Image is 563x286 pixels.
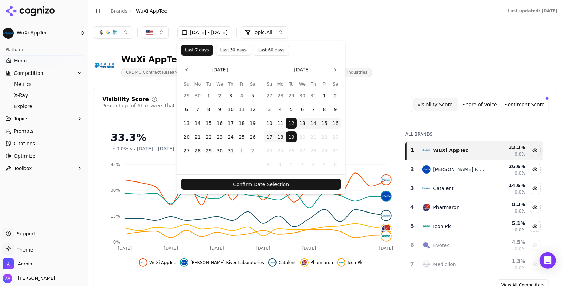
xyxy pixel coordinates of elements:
button: Saturday, August 2nd, 2025 [247,145,258,156]
img: pharmaron [422,203,431,211]
div: Catalent [433,185,454,192]
img: wuxi apptec [140,260,146,265]
span: WuXi AppTec [149,260,176,265]
button: Thursday, July 31st, 2025 [308,90,319,101]
div: 26.6 % [490,163,525,170]
img: catalent [270,260,275,265]
span: Optimize [14,152,36,159]
div: 7 [409,260,415,268]
a: Metrics [11,79,77,89]
img: icon plc [381,231,391,241]
th: Wednesday [214,81,225,87]
img: charles river laboratories [422,165,431,174]
button: Sunday, August 17th, 2025, selected [264,131,275,142]
button: Wednesday, August 13th, 2025, selected [297,118,308,129]
button: Tuesday, July 29th, 2025 [203,145,214,156]
div: Open Intercom Messenger [540,252,556,269]
button: Friday, August 1st, 2025 [319,90,330,101]
span: [PERSON_NAME] [15,275,55,282]
tr: 6evotecEvotec4.5%0.0%Show evotec data [406,236,543,255]
button: Go to the Previous Month [181,64,192,75]
button: Monday, July 14th, 2025 [192,118,203,129]
button: Competition [3,68,85,79]
button: Go to the Next Month [330,64,341,75]
span: Catalent [279,260,296,265]
button: Sunday, August 3rd, 2025 [264,104,275,115]
th: Friday [319,81,330,87]
table: July 2025 [181,81,258,156]
tspan: [DATE] [379,246,393,251]
button: Today, Tuesday, August 19th, 2025, selected [286,131,297,142]
img: catalent [422,184,431,193]
button: Monday, July 28th, 2025 [275,90,286,101]
button: Sunday, August 10th, 2025 [264,118,275,129]
button: Monday, July 7th, 2025 [192,104,203,115]
tspan: 30% [111,188,120,193]
button: Friday, August 15th, 2025, selected [319,118,330,129]
th: Tuesday [286,81,297,87]
span: Support [14,230,36,237]
button: Friday, July 4th, 2025 [236,90,247,101]
button: Sunday, July 20th, 2025 [181,131,192,142]
span: 0.0% [515,246,525,252]
button: Hide charles river laboratories data [180,258,264,267]
img: catalent [381,211,391,220]
button: Last 60 days [254,45,289,56]
button: Saturday, August 9th, 2025 [330,104,341,115]
button: Tuesday, July 1st, 2025 [203,90,214,101]
button: Thursday, July 17th, 2025 [225,118,236,129]
tspan: [DATE] [164,246,178,251]
button: Sentiment Score [502,98,547,111]
button: Saturday, July 19th, 2025 [247,118,258,129]
img: WuXi AppTec [3,28,14,39]
span: Prompts [14,128,34,135]
button: Monday, July 28th, 2025 [192,145,203,156]
span: Explore [14,103,74,110]
button: Wednesday, July 23rd, 2025 [214,131,225,142]
th: Saturday [330,81,341,87]
a: Explore [11,101,77,111]
img: wuxi apptec [381,175,391,185]
span: 0.0% [515,189,525,195]
span: Citations [14,140,35,147]
div: Medicilon [433,261,456,268]
button: Monday, July 21st, 2025 [192,131,203,142]
th: Sunday [264,81,275,87]
button: Tuesday, July 29th, 2025 [286,90,297,101]
tspan: 45% [111,162,120,167]
div: Visibility Score [102,97,149,102]
button: Wednesday, August 6th, 2025 [297,104,308,115]
div: Percentage of AI answers that mention your brand [102,102,224,109]
button: Hide catalent data [268,258,296,267]
button: Wednesday, July 2nd, 2025 [214,90,225,101]
button: Hide charles river laboratories data [530,164,541,175]
div: 33.3% [111,131,392,144]
img: pharmaron [381,224,391,234]
button: Tuesday, July 8th, 2025 [203,104,214,115]
th: Wednesday [297,81,308,87]
div: 4.5 % [490,239,525,246]
button: Monday, August 4th, 2025 [275,104,286,115]
button: Hide icon plc data [337,258,363,267]
div: 4 [409,203,415,211]
button: Sunday, July 13th, 2025 [181,118,192,129]
span: 0.0% [515,265,525,271]
img: charles river laboratories [381,191,391,201]
div: Icon Plc [433,223,452,230]
th: Saturday [247,81,258,87]
button: Thursday, August 7th, 2025 [308,104,319,115]
button: Sunday, July 27th, 2025 [264,90,275,101]
span: 0.0% [515,170,525,176]
button: Thursday, August 14th, 2025, selected [308,118,319,129]
a: Prompts [3,126,85,137]
button: Monday, August 18th, 2025, selected [275,131,286,142]
span: Icon Plc [348,260,363,265]
button: Saturday, August 2nd, 2025 [330,90,341,101]
img: icon plc [339,260,344,265]
button: Open organization switcher [3,258,32,269]
span: Home [14,57,28,64]
tspan: 0% [113,240,120,245]
button: Hide icon plc data [530,221,541,232]
th: Thursday [225,81,236,87]
div: Pharmaron [433,204,460,211]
